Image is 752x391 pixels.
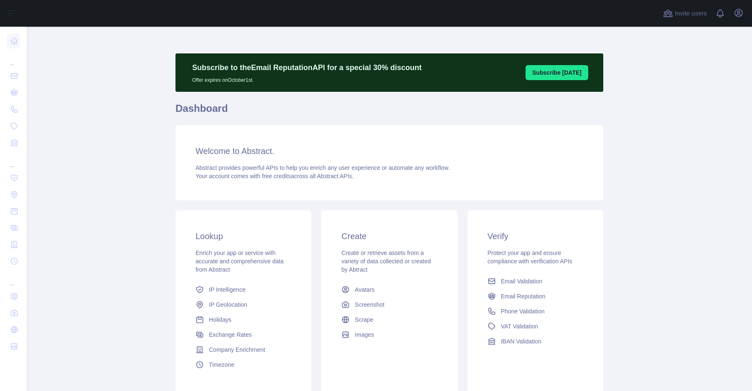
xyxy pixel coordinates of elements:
[501,337,541,346] span: IBAN Validation
[209,330,252,339] span: Exchange Rates
[196,173,353,179] span: Your account comes with across all Abstract APIs.
[192,73,422,83] p: Offer expires on October 1st.
[209,315,231,324] span: Holidays
[484,289,587,304] a: Email Reputation
[661,7,709,20] button: Invite users
[484,304,587,319] a: Phone Validation
[355,285,374,294] span: Avatars
[192,357,295,372] a: Timezone
[341,250,431,273] span: Create or retrieve assets from a variety of data collected or created by Abtract
[192,342,295,357] a: Company Enrichment
[7,152,20,169] div: ...
[355,300,384,309] span: Screenshot
[175,102,603,122] h1: Dashboard
[501,277,542,285] span: Email Validation
[7,270,20,287] div: ...
[209,285,246,294] span: IP Intelligence
[209,346,265,354] span: Company Enrichment
[338,327,440,342] a: Images
[209,361,234,369] span: Timezone
[341,230,437,242] h3: Create
[196,164,450,171] span: Abstract provides powerful APIs to help you enrich any user experience or automate any workflow.
[675,9,707,18] span: Invite users
[338,312,440,327] a: Scrape
[501,292,546,300] span: Email Reputation
[484,274,587,289] a: Email Validation
[501,322,538,330] span: VAT Validation
[338,282,440,297] a: Avatars
[196,230,291,242] h3: Lookup
[338,297,440,312] a: Screenshot
[484,319,587,334] a: VAT Validation
[192,297,295,312] a: IP Geolocation
[192,62,422,73] p: Subscribe to the Email Reputation API for a special 30 % discount
[196,250,284,273] span: Enrich your app or service with accurate and comprehensive data from Abstract
[355,315,373,324] span: Scrape
[355,330,374,339] span: Images
[262,173,291,179] span: free credits
[526,65,588,80] button: Subscribe [DATE]
[501,307,545,315] span: Phone Validation
[209,300,247,309] span: IP Geolocation
[196,145,583,157] h3: Welcome to Abstract.
[192,327,295,342] a: Exchange Rates
[192,312,295,327] a: Holidays
[484,334,587,349] a: IBAN Validation
[7,50,20,67] div: ...
[192,282,295,297] a: IP Intelligence
[488,230,583,242] h3: Verify
[488,250,572,265] span: Protect your app and ensure compliance with verification APIs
